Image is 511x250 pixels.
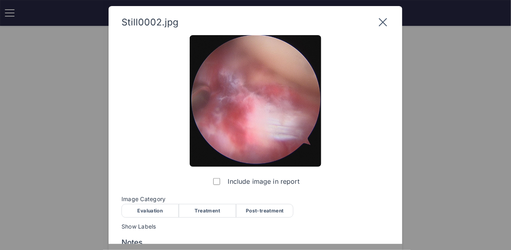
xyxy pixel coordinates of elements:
[236,204,293,218] div: Post-treatment
[121,17,178,28] span: Still0002.jpg
[212,173,299,189] label: Include image in report
[121,204,179,218] div: Evaluation
[121,223,390,230] span: Show Labels
[179,204,236,218] div: Treatment
[121,238,390,248] span: Notes
[121,196,390,202] span: Image Category
[213,178,220,185] input: Include image in report
[190,35,321,167] img: Still0002.jpg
